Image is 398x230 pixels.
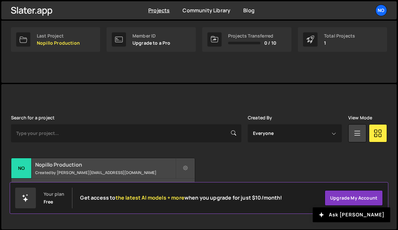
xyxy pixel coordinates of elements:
[116,194,184,201] span: the latest AI models + more
[11,158,195,198] a: No Nopillo Production Created by [PERSON_NAME][EMAIL_ADDRESS][DOMAIN_NAME] 14 pages, last updated...
[11,124,241,142] input: Type your project...
[264,40,276,46] span: 0 / 10
[35,161,175,168] h2: Nopillo Production
[11,179,195,198] div: 14 pages, last updated by about [DATE]
[148,7,170,14] a: Projects
[228,33,276,38] div: Projects Transferred
[183,7,230,14] a: Community Library
[37,40,80,46] p: Nopillo Production
[11,27,100,52] a: Last Project Nopillo Production
[325,190,383,206] a: Upgrade my account
[324,40,355,46] p: 1
[35,170,175,175] small: Created by [PERSON_NAME][EMAIL_ADDRESS][DOMAIN_NAME]
[11,115,55,120] label: Search for a project
[348,115,372,120] label: View Mode
[44,199,53,204] div: Free
[248,115,272,120] label: Created By
[37,33,80,38] div: Last Project
[132,40,171,46] p: Upgrade to a Pro
[80,195,282,201] h2: Get access to when you upgrade for just $10/month!
[243,7,255,14] a: Blog
[132,33,171,38] div: Member ID
[375,5,387,16] a: No
[44,192,64,197] div: Your plan
[11,158,32,179] div: No
[313,207,390,222] button: Ask [PERSON_NAME]
[324,33,355,38] div: Total Projects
